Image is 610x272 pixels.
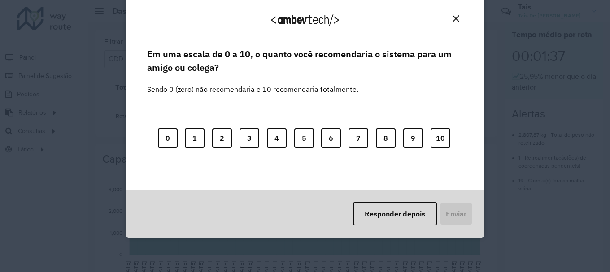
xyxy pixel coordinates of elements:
button: 7 [349,128,368,148]
button: 4 [267,128,287,148]
button: 0 [158,128,178,148]
button: 9 [403,128,423,148]
button: 8 [376,128,396,148]
button: Close [449,12,463,26]
button: 2 [212,128,232,148]
button: 1 [185,128,205,148]
button: 3 [240,128,259,148]
img: Close [453,15,459,22]
label: Em uma escala de 0 a 10, o quanto você recomendaria o sistema para um amigo ou colega? [147,47,463,75]
button: 6 [321,128,341,148]
button: Responder depois [353,202,437,225]
label: Sendo 0 (zero) não recomendaria e 10 recomendaria totalmente. [147,73,358,95]
button: 10 [431,128,450,148]
button: 5 [294,128,314,148]
img: Logo Ambevtech [271,14,339,26]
